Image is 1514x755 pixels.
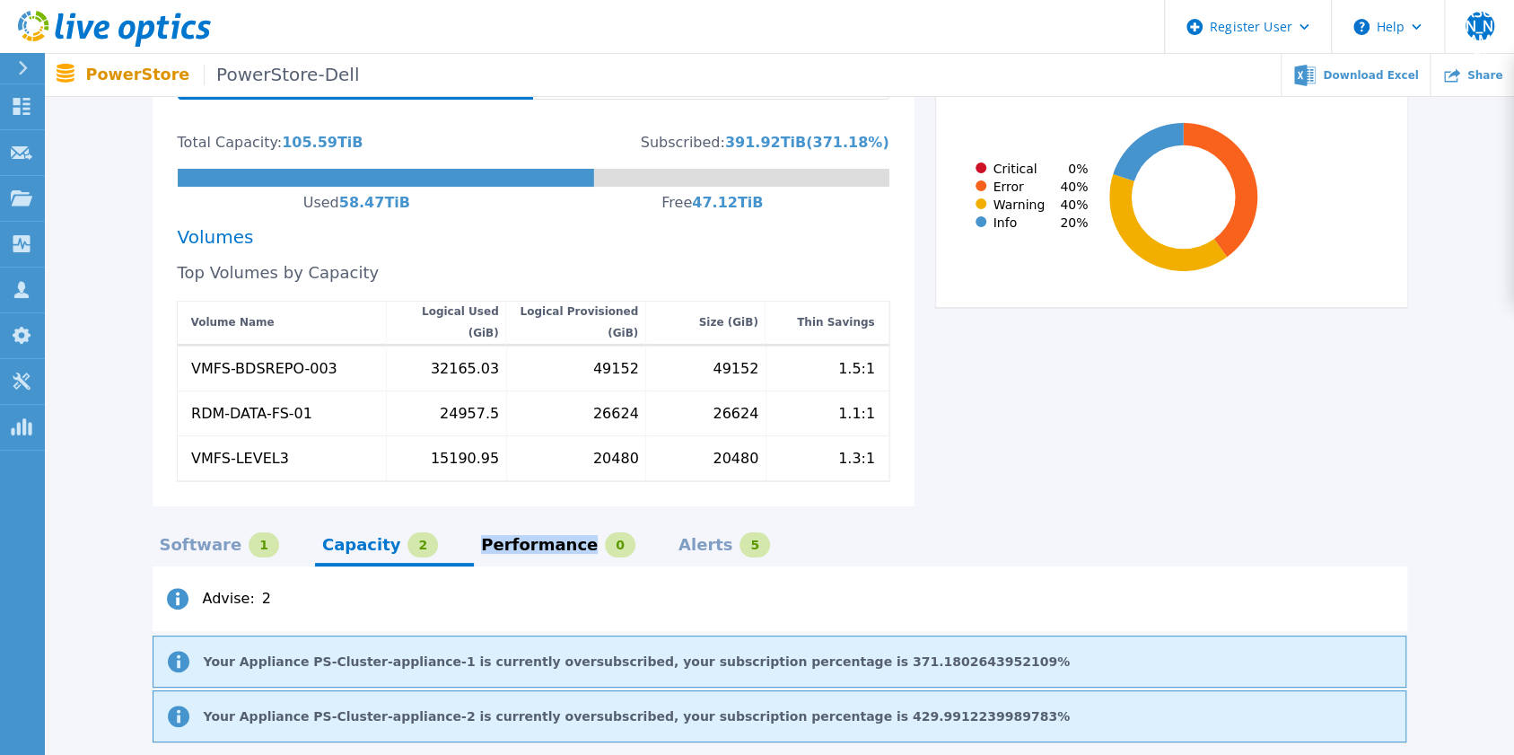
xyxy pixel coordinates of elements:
[481,538,598,552] div: Performance
[1060,198,1088,212] span: 40 %
[407,532,438,557] div: 2
[204,709,1071,724] p: Your Appliance PS-Cluster-appliance-2 is currently oversubscribed, your subscription percentage i...
[191,406,312,420] div: RDM-DATA-FS-01
[592,361,638,375] div: 49152
[303,196,339,210] div: Used
[322,538,401,552] div: Capacity
[393,301,498,344] div: Logical Used (GiB)
[692,196,763,210] div: 47.12 TiB
[837,361,874,375] div: 1.5:1
[1060,180,1088,194] span: 40 %
[439,406,498,420] div: 24957.5
[86,65,360,85] p: PowerStore
[661,196,692,210] div: Free
[204,65,359,85] span: PowerStore-Dell
[203,592,255,606] span: Advise :
[430,451,498,465] div: 15190.95
[725,136,806,150] div: 391.92 TiB
[806,136,888,150] div: ( 371.18 %)
[1323,70,1418,81] span: Download Excel
[837,406,874,420] div: 1.1:1
[713,406,758,420] div: 26624
[178,230,889,244] div: Volumes
[1060,215,1088,230] span: 20 %
[160,538,242,552] div: Software
[191,451,289,465] div: VMFS-LEVEL3
[191,361,337,375] div: VMFS-BDSREPO-003
[204,654,1071,669] p: Your Appliance PS-Cluster-appliance-1 is currently oversubscribed, your subscription percentage i...
[797,312,875,333] div: Thin Savings
[678,538,733,552] div: Alerts
[605,532,635,557] div: 0
[968,198,1046,212] div: Warning
[1068,162,1088,176] span: 0 %
[713,451,758,465] div: 20480
[837,451,874,465] div: 1.3:1
[178,266,889,280] div: Top Volumes by Capacity
[513,301,639,344] div: Logical Provisioned (GiB)
[739,532,770,557] div: 5
[249,532,279,557] div: 1
[1467,70,1502,81] span: Share
[641,136,725,150] div: Subscribed:
[699,312,758,333] div: Size (GiB)
[592,406,638,420] div: 26624
[339,196,410,210] div: 58.47 TiB
[191,312,275,333] div: Volume Name
[713,361,758,375] div: 49152
[178,136,283,150] div: Total Capacity:
[262,592,271,606] span: 2
[430,361,498,375] div: 32165.03
[592,451,638,465] div: 20480
[968,162,1037,176] div: Critical
[968,215,1018,230] div: Info
[282,136,363,150] div: 105.59 TiB
[968,180,1024,194] div: Error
